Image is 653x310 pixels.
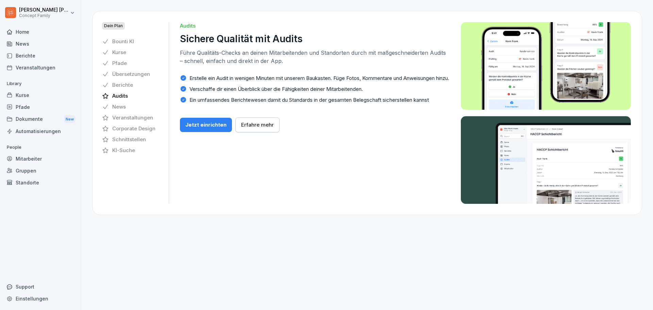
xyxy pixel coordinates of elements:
[112,38,134,45] p: Bounti KI
[112,125,155,132] p: Corporate Design
[3,26,78,38] a: Home
[112,70,150,78] p: Übersetzungen
[3,113,78,126] a: DokumenteNew
[235,117,280,132] button: Erfahre mehr
[112,49,126,56] p: Kurse
[112,60,127,67] p: Pfade
[3,113,78,126] div: Dokumente
[64,115,76,123] div: New
[3,153,78,165] a: Mitarbeiter
[3,177,78,189] a: Standorte
[180,33,303,45] p: Sichere Qualität mit Audits
[185,121,227,129] div: Jetzt einrichten
[3,125,78,137] a: Automatisierungen
[3,50,78,62] a: Berichte
[102,22,125,30] p: Dein Plan
[19,7,69,13] p: [PERSON_NAME] [PERSON_NAME]
[3,62,78,74] a: Veranstaltungen
[112,92,128,100] p: Audits
[112,81,133,89] p: Berichte
[3,78,78,89] p: Library
[112,114,153,121] p: Veranstaltungen
[180,49,450,65] p: Führe Qualitäts-Checks an deinen Mitarbeitenden und Standorten durch mit maßgeschneiderten Audits...
[3,89,78,101] a: Kurse
[461,22,631,204] img: DE_Audits.png
[241,121,274,129] div: Erfahre mehr
[19,13,69,18] p: Concept Family
[112,147,135,154] p: KI-Suche
[3,38,78,50] a: News
[112,103,126,111] p: News
[189,96,429,104] p: Ein umfassendes Berichtewesen damit du Standards in der gesamten Belegschaft sicherstellen kannst
[3,142,78,153] p: People
[180,22,196,30] p: Audits
[3,281,78,293] div: Support
[3,101,78,113] a: Pfade
[3,165,78,177] a: Gruppen
[189,85,363,93] p: Verschaffe dir einen Überblick über die Fähigkeiten deiner Mitarbeitenden.
[112,136,146,143] p: Schnittstellen
[3,293,78,305] a: Einstellungen
[189,75,449,82] p: Erstelle ein Audit in wenigen Minuten mit unserem Baukasten. Füge Fotos, Kommentare und Anweisung...
[180,118,232,132] button: Jetzt einrichten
